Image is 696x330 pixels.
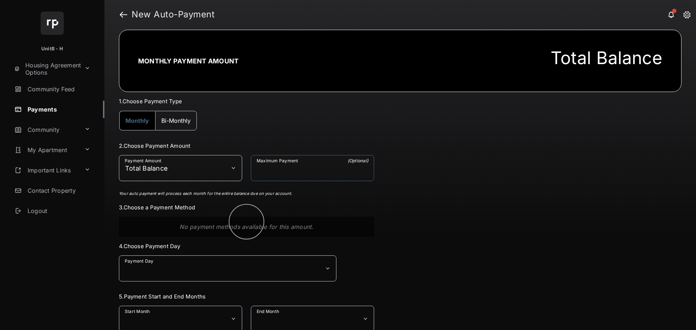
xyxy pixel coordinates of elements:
[119,191,372,197] p: Your auto payment will process each month for the entire balance due on your account.
[119,111,155,130] button: Monthly
[41,12,64,35] img: svg+xml;base64,PHN2ZyB4bWxucz0iaHR0cDovL3d3dy53My5vcmcvMjAwMC9zdmciIHdpZHRoPSI2NCIgaGVpZ2h0PSI2NC...
[12,182,104,199] a: Contact Property
[119,204,374,211] h3: 3. Choose a Payment Method
[155,111,197,130] button: Bi-Monthly
[119,243,374,250] h3: 4. Choose Payment Day
[119,142,374,149] h3: 2. Choose Payment Amount
[12,101,104,118] a: Payments
[551,47,662,68] div: Total Balance
[12,202,104,220] a: Logout
[12,60,82,78] a: Housing Agreement Options
[119,98,681,105] h3: 1. Choose Payment Type
[12,121,82,138] a: Community
[119,293,374,300] h3: 5. Payment Start and End Months
[132,10,215,19] strong: New Auto-Payment
[12,141,82,159] a: My Apartment
[131,57,239,65] h2: Monthly Payment Amount
[12,80,104,98] a: Community Feed
[41,45,63,53] p: UnitB - H
[12,162,82,179] a: Important Links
